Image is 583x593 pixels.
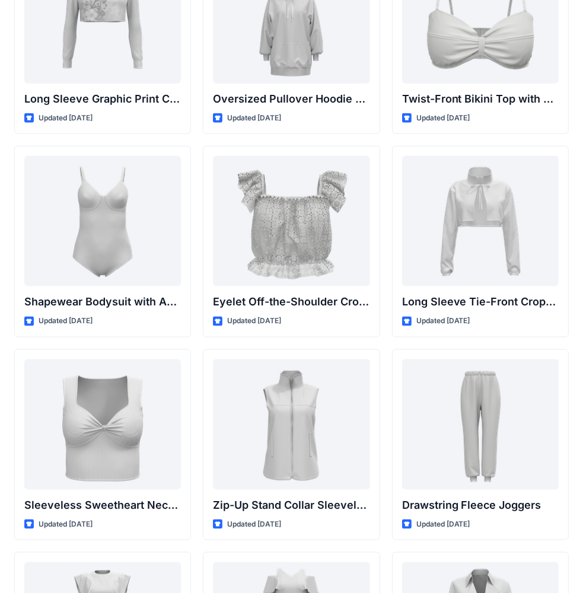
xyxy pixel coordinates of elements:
a: Eyelet Off-the-Shoulder Crop Top with Ruffle Straps [213,156,369,286]
p: Sleeveless Sweetheart Neck Twist-Front Crop Top [24,497,181,514]
p: Shapewear Bodysuit with Adjustable Straps [24,294,181,310]
a: Long Sleeve Tie-Front Cropped Shrug [402,156,559,286]
a: Sleeveless Sweetheart Neck Twist-Front Crop Top [24,359,181,490]
a: Zip-Up Stand Collar Sleeveless Vest [213,359,369,490]
a: Drawstring Fleece Joggers [402,359,559,490]
p: Updated [DATE] [227,518,281,531]
p: Updated [DATE] [39,315,93,327]
p: Updated [DATE] [227,112,281,125]
p: Updated [DATE] [416,518,470,531]
p: Zip-Up Stand Collar Sleeveless Vest [213,497,369,514]
p: Drawstring Fleece Joggers [402,497,559,514]
p: Long Sleeve Tie-Front Cropped Shrug [402,294,559,310]
p: Oversized Pullover Hoodie with Front Pocket [213,91,369,107]
p: Updated [DATE] [39,112,93,125]
p: Twist-Front Bikini Top with Thin Straps [402,91,559,107]
p: Updated [DATE] [39,518,93,531]
p: Updated [DATE] [416,112,470,125]
p: Long Sleeve Graphic Print Cropped Turtleneck [24,91,181,107]
p: Eyelet Off-the-Shoulder Crop Top with Ruffle Straps [213,294,369,310]
a: Shapewear Bodysuit with Adjustable Straps [24,156,181,286]
p: Updated [DATE] [416,315,470,327]
p: Updated [DATE] [227,315,281,327]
